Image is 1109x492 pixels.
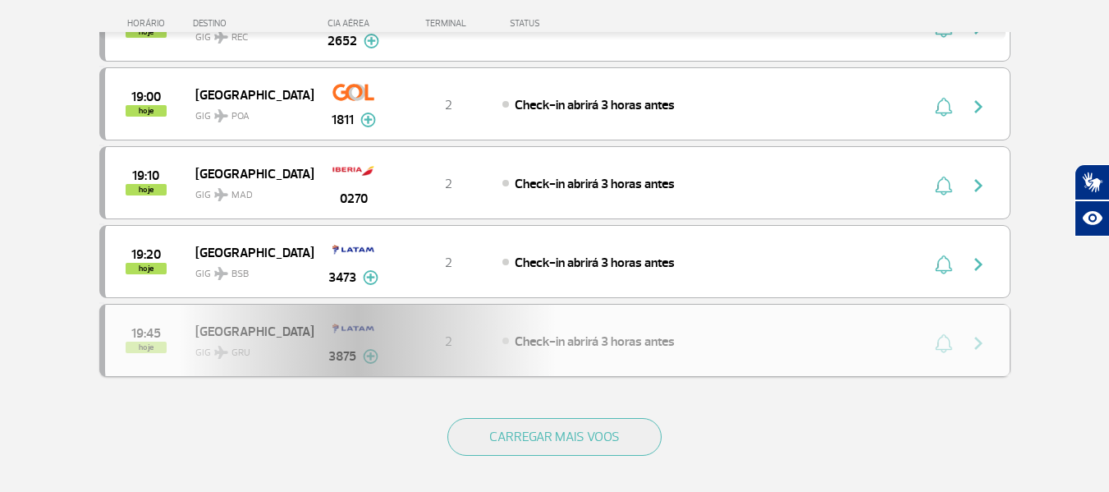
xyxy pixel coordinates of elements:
[502,18,635,29] div: STATUS
[969,255,988,274] img: seta-direita-painel-voo.svg
[131,91,161,103] span: 2025-09-30 19:00:00
[332,110,354,130] span: 1811
[231,188,253,203] span: MAD
[195,241,300,263] span: [GEOGRAPHIC_DATA]
[104,18,194,29] div: HORÁRIO
[131,249,161,260] span: 2025-09-30 19:20:00
[363,270,378,285] img: mais-info-painel-voo.svg
[313,18,395,29] div: CIA AÉREA
[340,189,368,209] span: 0270
[515,176,675,192] span: Check-in abrirá 3 horas antes
[195,84,300,105] span: [GEOGRAPHIC_DATA]
[328,268,356,287] span: 3473
[935,97,952,117] img: sino-painel-voo.svg
[132,170,159,182] span: 2025-09-30 19:10:00
[1075,200,1109,237] button: Abrir recursos assistivos.
[214,267,228,280] img: destiny_airplane.svg
[935,176,952,195] img: sino-painel-voo.svg
[126,105,167,117] span: hoje
[515,97,675,113] span: Check-in abrirá 3 horas antes
[447,418,662,456] button: CARREGAR MAIS VOOS
[195,258,300,282] span: GIG
[195,100,300,124] span: GIG
[1075,164,1109,200] button: Abrir tradutor de língua de sinais.
[126,184,167,195] span: hoje
[231,109,250,124] span: POA
[231,267,249,282] span: BSB
[193,18,313,29] div: DESTINO
[935,255,952,274] img: sino-painel-voo.svg
[969,97,988,117] img: seta-direita-painel-voo.svg
[126,263,167,274] span: hoje
[445,97,452,113] span: 2
[195,179,300,203] span: GIG
[969,176,988,195] img: seta-direita-painel-voo.svg
[360,113,376,127] img: mais-info-painel-voo.svg
[445,255,452,271] span: 2
[445,176,452,192] span: 2
[195,163,300,184] span: [GEOGRAPHIC_DATA]
[1075,164,1109,237] div: Plugin de acessibilidade da Hand Talk.
[328,31,357,51] span: 2652
[214,109,228,122] img: destiny_airplane.svg
[364,34,379,48] img: mais-info-painel-voo.svg
[515,255,675,271] span: Check-in abrirá 3 horas antes
[214,188,228,201] img: destiny_airplane.svg
[395,18,502,29] div: TERMINAL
